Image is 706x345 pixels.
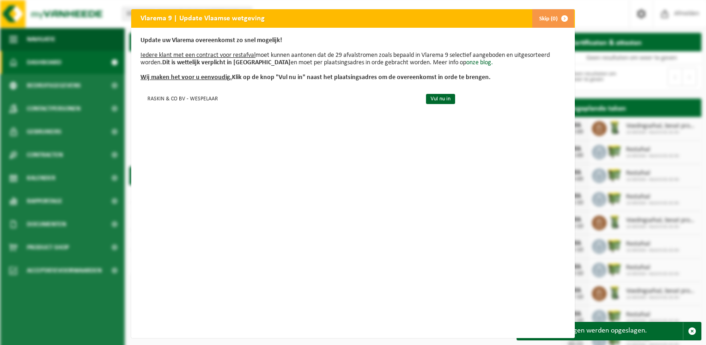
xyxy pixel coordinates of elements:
u: Iedere klant met een contract voor restafval [140,52,256,59]
b: Dit is wettelijk verplicht in [GEOGRAPHIC_DATA] [162,59,291,66]
b: Update uw Vlarema overeenkomst zo snel mogelijk! [140,37,282,44]
button: Skip (0) [532,9,574,28]
u: Wij maken het voor u eenvoudig. [140,74,232,81]
a: onze blog. [466,59,493,66]
a: Vul nu in [426,94,455,104]
h2: Vlarema 9 | Update Vlaamse wetgeving [131,9,274,27]
td: RASKIN & CO BV - WESPELAAR [140,91,418,106]
p: moet kunnen aantonen dat de 29 afvalstromen zoals bepaald in Vlarema 9 selectief aangeboden en ui... [140,37,566,81]
b: Klik op de knop "Vul nu in" naast het plaatsingsadres om de overeenkomst in orde te brengen. [140,74,491,81]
